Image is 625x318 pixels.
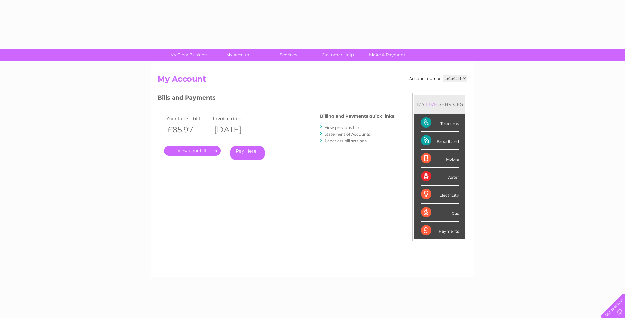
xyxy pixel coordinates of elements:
div: Water [421,168,459,186]
th: [DATE] [211,123,258,136]
a: My Clear Business [162,49,216,61]
td: Invoice date [211,114,258,123]
a: Make A Payment [360,49,414,61]
div: Telecoms [421,114,459,132]
div: Account number [409,75,467,82]
a: My Account [212,49,266,61]
div: Payments [421,222,459,239]
div: Mobile [421,150,459,168]
th: £85.97 [164,123,211,136]
a: Pay Here [230,146,265,160]
h2: My Account [158,75,467,87]
div: Broadband [421,132,459,150]
a: View previous bills [325,125,360,130]
div: MY SERVICES [414,95,465,114]
a: Statement of Accounts [325,132,370,137]
a: Services [261,49,315,61]
a: Paperless bill settings [325,138,367,143]
a: . [164,146,221,156]
div: Gas [421,204,459,222]
h4: Billing and Payments quick links [320,114,394,118]
td: Your latest bill [164,114,211,123]
a: Customer Help [311,49,365,61]
div: Electricity [421,186,459,203]
h3: Bills and Payments [158,93,394,104]
div: LIVE [425,101,438,107]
